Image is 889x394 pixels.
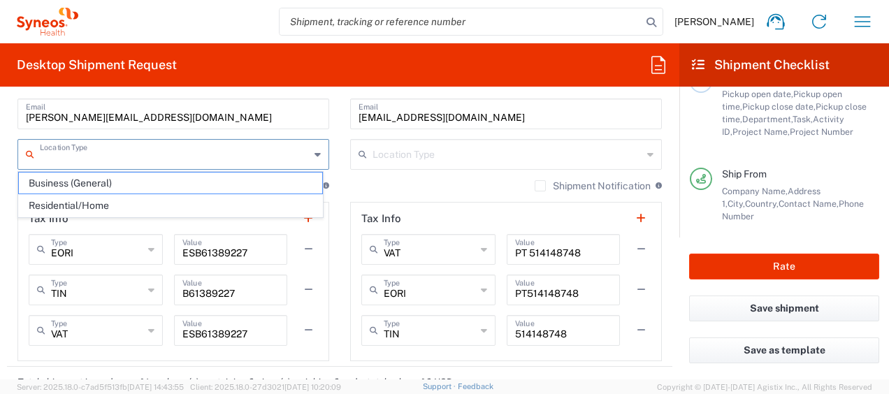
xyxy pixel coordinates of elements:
span: Project Name, [732,126,790,137]
span: Contact Name, [779,198,839,209]
span: Server: 2025.18.0-c7ad5f513fb [17,383,184,391]
h2: Desktop Shipment Request [17,57,177,73]
span: Ship From [722,168,767,180]
span: Department, [742,114,793,124]
span: Client: 2025.18.0-27d3021 [190,383,341,391]
span: City, [728,198,745,209]
span: Copyright © [DATE]-[DATE] Agistix Inc., All Rights Reserved [657,381,872,393]
h2: Tax Info [29,212,68,226]
button: Save as template [689,337,879,363]
span: Business (General) [19,173,322,194]
span: [DATE] 14:43:55 [127,383,184,391]
span: [PERSON_NAME] [674,15,754,28]
em: Total shipment is made up of 1 package(s) containing 0 piece(s) weighing 0 and a total value of 0... [7,377,463,388]
label: Shipment Notification [535,180,651,191]
span: Task, [793,114,813,124]
button: Save shipment [689,295,879,321]
a: Feedback [458,382,493,391]
span: [DATE] 10:20:09 [284,383,341,391]
input: Shipment, tracking or reference number [280,8,642,35]
span: Project Number [790,126,853,137]
h2: Tax Info [361,212,401,226]
span: Residential/Home [19,195,322,217]
span: Pickup open date, [722,89,793,99]
span: Pickup close date, [742,101,816,112]
span: Company Name, [722,186,788,196]
span: Country, [745,198,779,209]
a: Support [423,382,458,391]
button: Rate [689,254,879,279]
h2: Shipment Checklist [692,57,830,73]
